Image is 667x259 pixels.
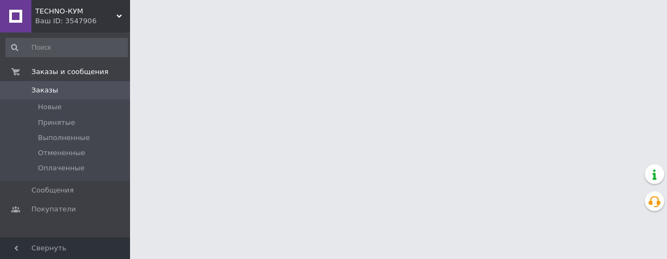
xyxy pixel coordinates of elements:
span: Отмененные [38,148,85,158]
span: Заказы [31,85,58,95]
span: Сообщения [31,185,74,195]
span: Принятые [38,118,75,128]
input: Поиск [5,38,128,57]
span: Покупатели [31,204,76,214]
span: Новые [38,102,62,112]
span: Оплаченные [38,163,85,173]
span: TECHNO-КУМ [35,6,116,16]
span: Выполненные [38,133,90,143]
span: Заказы и сообщения [31,67,108,77]
div: Ваш ID: 3547906 [35,16,130,26]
